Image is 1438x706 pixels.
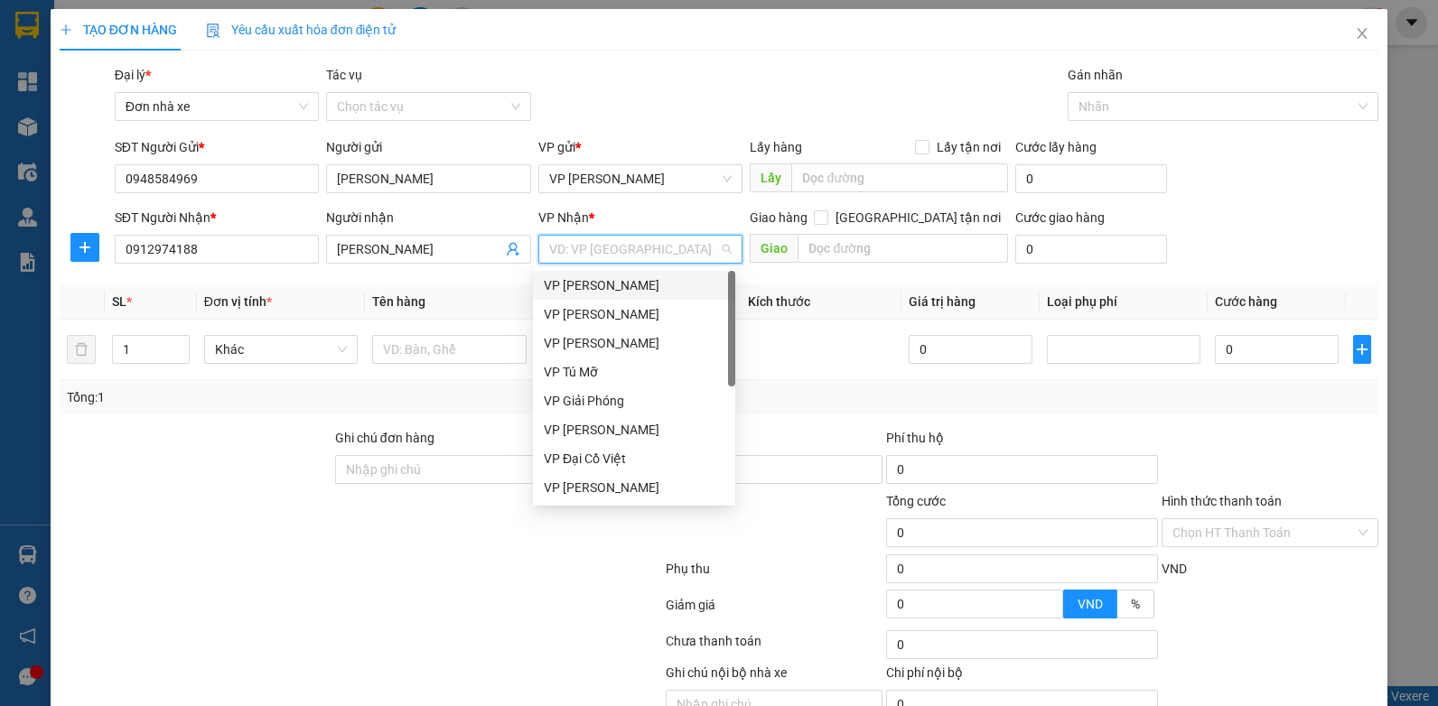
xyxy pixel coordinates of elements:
span: VP Nhận [538,210,589,225]
span: Yêu cầu xuất hóa đơn điện tử [206,23,397,37]
span: close [1355,26,1369,41]
span: VND [1078,597,1103,611]
span: Kích thước [748,294,810,309]
input: VD: Bàn, Ghế [372,335,527,364]
div: VP [PERSON_NAME] [544,478,724,497]
div: Chi phí nội bộ [886,663,1158,690]
button: Close [1337,9,1387,60]
th: Loại phụ phí [1040,284,1209,320]
span: [GEOGRAPHIC_DATA] tận nơi [828,208,1008,228]
div: Chưa thanh toán [664,631,884,663]
label: Ghi chú đơn hàng [335,431,434,445]
span: plus [71,240,98,255]
span: Tên hàng [372,294,425,309]
label: Gán nhãn [1068,68,1123,82]
button: plus [1353,335,1371,364]
span: SL [112,294,126,309]
label: Hình thức thanh toán [1162,494,1282,508]
div: Phí thu hộ [886,428,1158,455]
span: Tổng cước [886,494,946,508]
div: VP Linh Đàm [533,329,735,358]
span: Khác [215,336,348,363]
span: Đơn vị tính [204,294,272,309]
div: Ghi chú nội bộ nhà xe [666,663,882,690]
div: VP [PERSON_NAME] [544,333,724,353]
button: plus [70,233,99,262]
div: VP [PERSON_NAME] [544,275,724,295]
div: VP Đại Cồ Việt [533,444,735,473]
div: VP LÊ HỒNG PHONG [533,300,735,329]
span: TẠO ĐƠN HÀNG [60,23,177,37]
span: Lấy [750,163,791,192]
span: VND [1162,562,1187,576]
div: Giảm giá [664,595,884,627]
input: Dọc đường [798,234,1007,263]
input: Cước lấy hàng [1015,164,1167,193]
div: VP Tú Mỡ [544,362,724,382]
input: 0 [909,335,1032,364]
span: VP Trần Khát Chân [549,165,733,192]
div: SĐT Người Nhận [115,208,320,228]
input: Cước giao hàng [1015,235,1167,264]
span: Lấy tận nơi [929,137,1008,157]
div: VP Giải Phóng [544,391,724,411]
div: Tổng: 1 [67,387,556,407]
div: Người gửi [326,137,531,157]
div: Người nhận [326,208,531,228]
input: Ghi chú đơn hàng [335,455,607,484]
span: plus [1354,342,1370,357]
span: Giao [750,234,798,263]
div: Phụ thu [664,559,884,590]
span: Cước hàng [1215,294,1277,309]
span: Đại lý [115,68,151,82]
div: VP DƯƠNG ĐÌNH NGHỆ [533,415,735,444]
input: Dọc đường [791,163,1007,192]
span: Đơn nhà xe [126,93,309,120]
span: % [1131,597,1140,611]
label: Cước giao hàng [1015,210,1105,225]
img: icon [206,23,220,38]
button: delete [67,335,96,364]
div: SĐT Người Gửi [115,137,320,157]
div: VP Tú Mỡ [533,358,735,386]
label: Cước lấy hàng [1015,140,1097,154]
span: Giao hàng [750,210,808,225]
div: VP gửi [538,137,743,157]
span: Giá trị hàng [909,294,976,309]
div: VP Đại Cồ Việt [544,449,724,469]
div: VP [PERSON_NAME] [544,420,724,440]
label: Tác vụ [326,68,362,82]
div: VP Giải Phóng [533,386,735,415]
span: plus [60,23,72,36]
div: VP Trần Khát Chân [533,473,735,502]
div: VP [PERSON_NAME] [544,304,724,324]
span: Lấy hàng [750,140,802,154]
div: VP QUANG TRUNG [533,271,735,300]
span: user-add [506,242,520,256]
